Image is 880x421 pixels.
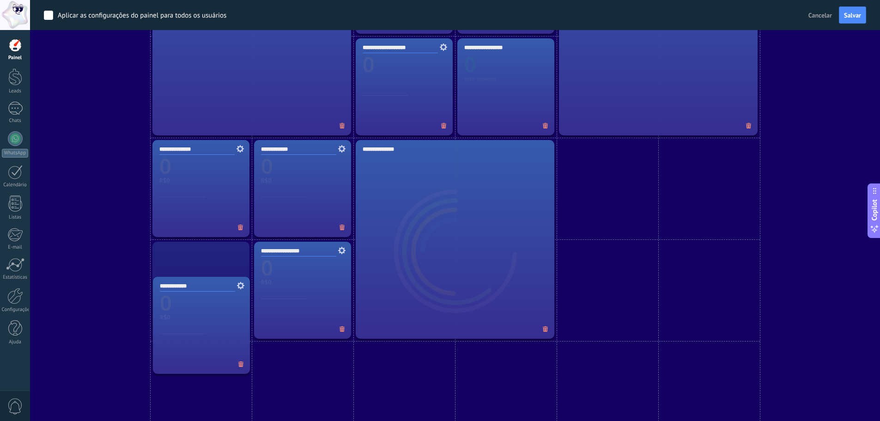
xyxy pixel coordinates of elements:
[839,6,866,24] button: Salvar
[2,307,29,313] div: Configurações
[808,11,832,19] span: Cancelar
[844,12,861,18] span: Salvar
[2,339,29,345] div: Ajuda
[2,214,29,220] div: Listas
[2,275,29,281] div: Estatísticas
[2,244,29,250] div: E-mail
[2,118,29,124] div: Chats
[2,55,29,61] div: Painel
[2,88,29,94] div: Leads
[2,149,28,158] div: WhatsApp
[2,182,29,188] div: Calendário
[870,199,879,220] span: Copilot
[805,8,836,22] button: Cancelar
[58,11,226,20] div: Aplicar as configurações do painel para todos os usuários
